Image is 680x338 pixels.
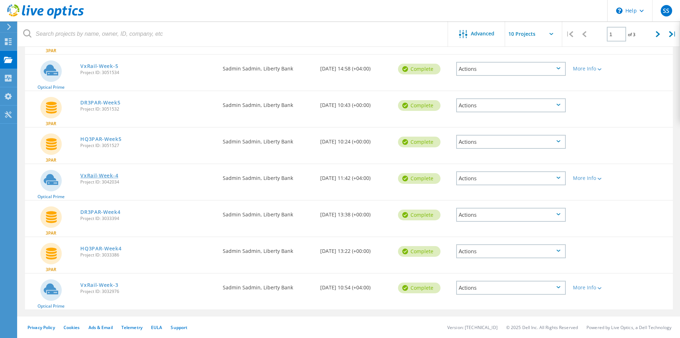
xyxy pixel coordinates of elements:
div: Complete [398,100,440,111]
div: [DATE] 10:54 (+04:00) [317,274,394,297]
span: 3PAR [46,268,56,272]
div: More Info [573,66,618,71]
div: Actions [456,281,566,295]
a: Ads & Email [89,324,113,330]
li: © 2025 Dell Inc. All Rights Reserved [506,324,578,330]
div: Actions [456,62,566,76]
a: Telemetry [121,324,142,330]
div: Actions [456,135,566,149]
div: Actions [456,171,566,185]
a: Privacy Policy [27,324,55,330]
div: [DATE] 11:42 (+04:00) [317,164,394,188]
input: Search projects by name, owner, ID, company, etc [18,21,448,46]
span: Project ID: 3051532 [80,107,216,111]
span: Project ID: 3051534 [80,70,216,75]
div: Sadmin Sadmin, Liberty Bank [219,128,316,151]
a: DR3PAR-Week4 [80,210,120,215]
div: More Info [573,176,618,181]
span: Optical Prime [37,85,65,89]
span: 3PAR [46,49,56,53]
a: EULA [151,324,162,330]
div: Complete [398,246,440,257]
div: [DATE] 10:43 (+00:00) [317,91,394,115]
span: Project ID: 3033386 [80,253,216,257]
span: Project ID: 3042034 [80,180,216,184]
a: HQ3PAR-Week5 [80,137,121,142]
div: Complete [398,137,440,147]
span: Project ID: 3033394 [80,216,216,221]
a: Cookies [64,324,80,330]
a: HQ3PAR-Week4 [80,246,121,251]
span: SS [663,8,669,14]
svg: \n [616,8,623,14]
div: | [562,21,577,47]
a: VxRail-Week-3 [80,283,118,288]
div: Actions [456,244,566,258]
div: Sadmin Sadmin, Liberty Bank [219,55,316,78]
a: VxRail-Week-4 [80,173,118,178]
a: VxRail-Week-5 [80,64,118,69]
div: [DATE] 13:22 (+00:00) [317,237,394,261]
span: Advanced [471,31,494,36]
div: Complete [398,64,440,74]
span: Project ID: 3051527 [80,143,216,148]
div: Actions [456,98,566,112]
li: Version: [TECHNICAL_ID] [447,324,498,330]
a: DR3PAR-Week5 [80,100,120,105]
div: Sadmin Sadmin, Liberty Bank [219,201,316,224]
div: [DATE] 13:38 (+00:00) [317,201,394,224]
div: Sadmin Sadmin, Liberty Bank [219,91,316,115]
span: 3PAR [46,122,56,126]
div: Sadmin Sadmin, Liberty Bank [219,274,316,297]
div: Complete [398,210,440,220]
span: 3PAR [46,158,56,162]
a: Support [171,324,187,330]
div: More Info [573,285,618,290]
div: Actions [456,208,566,222]
div: Complete [398,283,440,293]
div: Complete [398,173,440,184]
span: Optical Prime [37,304,65,308]
div: | [665,21,680,47]
div: [DATE] 14:58 (+04:00) [317,55,394,78]
a: Live Optics Dashboard [7,15,84,20]
div: Sadmin Sadmin, Liberty Bank [219,164,316,188]
span: Optical Prime [37,195,65,199]
li: Powered by Live Optics, a Dell Technology [586,324,671,330]
span: of 3 [628,31,635,38]
span: Project ID: 3032976 [80,289,216,294]
span: 3PAR [46,231,56,235]
div: Sadmin Sadmin, Liberty Bank [219,237,316,261]
div: [DATE] 10:24 (+00:00) [317,128,394,151]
